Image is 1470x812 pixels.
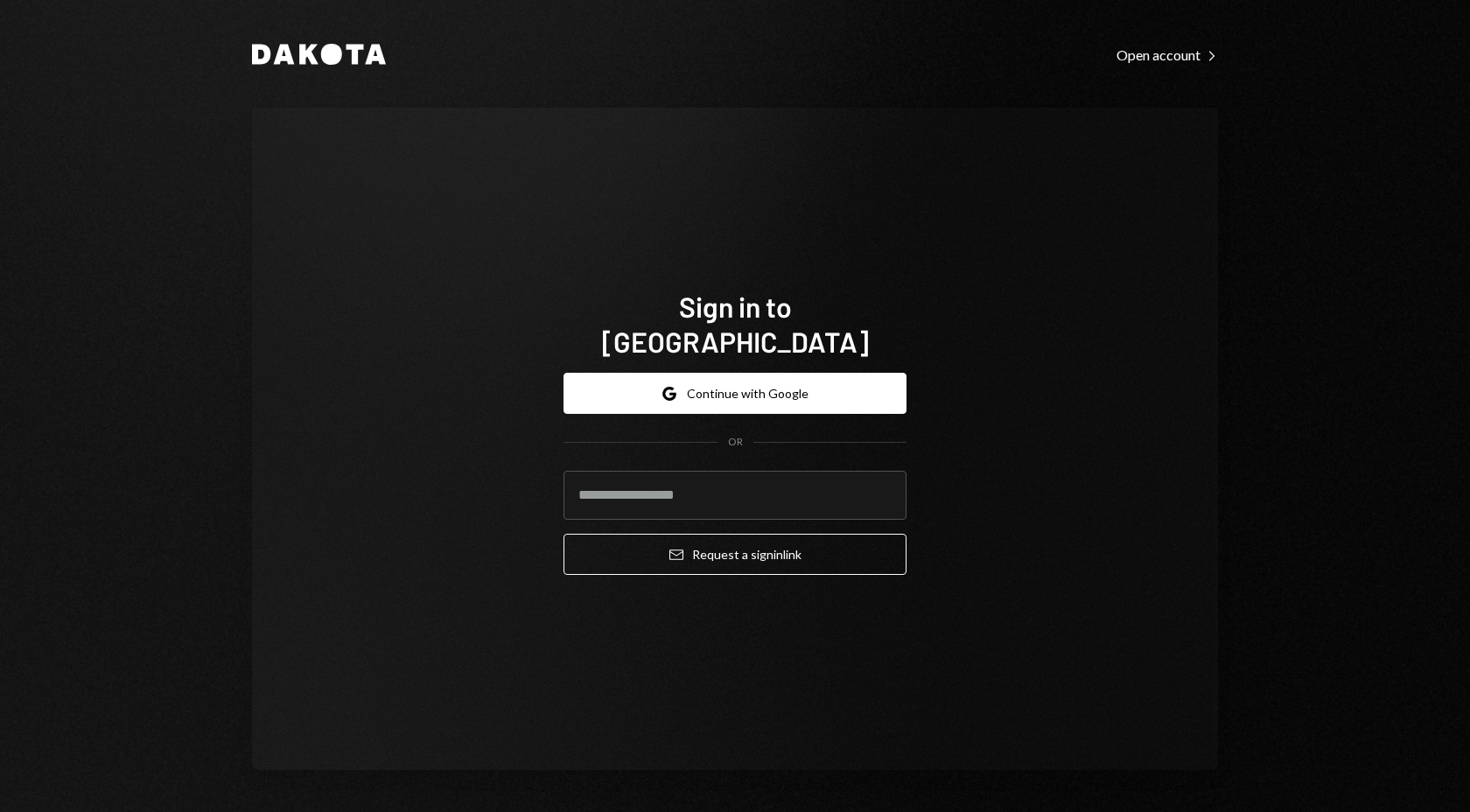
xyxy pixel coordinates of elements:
[563,373,906,414] button: Continue with Google
[563,534,906,575] button: Request a signinlink
[563,289,906,359] h1: Sign in to [GEOGRAPHIC_DATA]
[1116,46,1218,64] div: Open account
[728,435,743,450] div: OR
[1116,45,1218,64] a: Open account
